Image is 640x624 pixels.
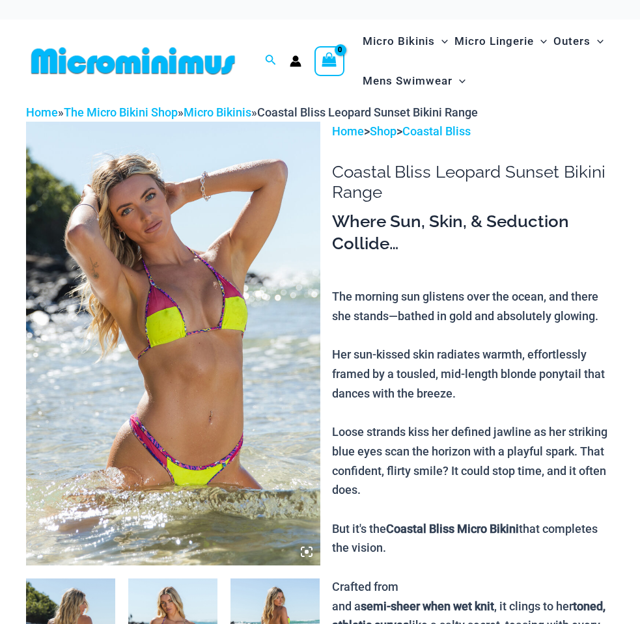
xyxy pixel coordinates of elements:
h3: Where Sun, Skin, & Seduction Collide… [332,211,614,255]
span: Coastal Bliss Leopard Sunset Bikini Range [257,105,478,119]
nav: Site Navigation [357,20,614,103]
span: Menu Toggle [435,25,448,58]
a: Micro BikinisMenu ToggleMenu Toggle [359,21,451,61]
a: View Shopping Cart, empty [314,46,344,76]
h1: Coastal Bliss Leopard Sunset Bikini Range [332,162,614,202]
a: Home [332,124,364,138]
span: Menu Toggle [534,25,547,58]
img: Coastal Bliss Leopard Sunset 3171 Tri Top 4371 Thong Bikini [26,122,320,565]
a: Coastal Bliss [402,124,471,138]
a: The Micro Bikini Shop [64,105,178,119]
a: Shop [370,124,397,138]
span: Micro Bikinis [363,25,435,58]
span: Micro Lingerie [454,25,534,58]
p: > > [332,122,614,141]
a: Micro LingerieMenu ToggleMenu Toggle [451,21,550,61]
a: OutersMenu ToggleMenu Toggle [550,21,607,61]
span: Menu Toggle [591,25,604,58]
a: Search icon link [265,53,277,69]
span: Mens Swimwear [363,64,452,98]
a: Mens SwimwearMenu ToggleMenu Toggle [359,61,469,101]
span: » » » [26,105,478,119]
span: Menu Toggle [452,64,466,98]
span: Outers [553,25,591,58]
a: Account icon link [290,55,301,67]
b: Coastal Bliss Micro Bikini [386,522,519,536]
a: Home [26,105,58,119]
b: semi-sheer when wet knit [361,599,494,613]
img: MM SHOP LOGO FLAT [26,46,240,75]
a: Micro Bikinis [184,105,251,119]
